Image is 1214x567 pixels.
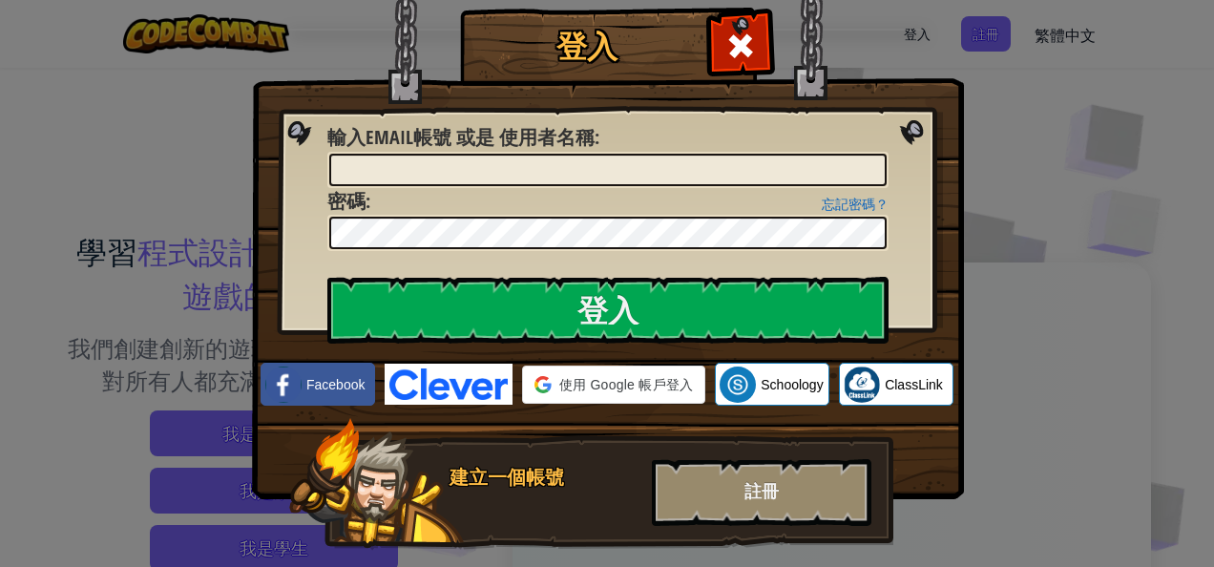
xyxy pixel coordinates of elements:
label: : [327,124,599,152]
span: 使用 Google 帳戶登入 [559,375,693,394]
div: 建立一個帳號 [450,464,640,492]
span: Schoology [761,375,823,394]
span: 輸入Email帳號 或是 使用者名稱 [327,124,595,150]
label: : [327,188,370,216]
span: Facebook [306,375,365,394]
img: schoology.png [720,367,756,403]
h1: 登入 [465,30,708,63]
div: 使用 Google 帳戶登入 [522,366,705,404]
input: 登入 [327,277,889,344]
img: classlink-logo-small.png [844,367,880,403]
span: 密碼 [327,188,366,214]
div: 註冊 [652,459,871,526]
img: clever-logo-blue.png [385,364,513,405]
a: 忘記密碼？ [822,197,889,212]
img: facebook_small.png [265,367,302,403]
span: ClassLink [885,375,943,394]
